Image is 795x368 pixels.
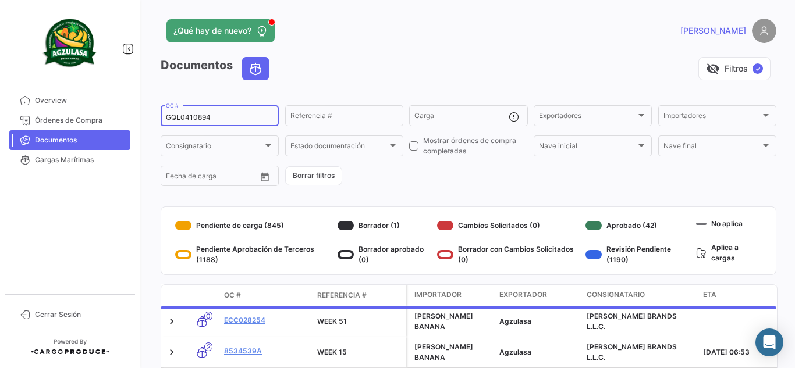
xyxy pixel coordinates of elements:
div: Borrador con Cambios Solicitados (0) [437,244,581,265]
button: Ocean [243,58,268,80]
input: Hasta [195,174,238,182]
span: visibility_off [706,62,720,76]
div: Agzulasa [499,347,577,358]
h3: Documentos [161,57,272,80]
a: 8534539A [224,346,308,356]
span: ¿Qué hay de nuevo? [173,25,251,37]
div: Agzulasa [499,316,577,327]
datatable-header-cell: ETA [698,285,786,306]
span: Overview [35,95,126,106]
img: placeholder-user.png [752,19,776,43]
div: Pendiente de carga (845) [175,216,333,235]
div: Borrador (1) [338,216,432,235]
span: CHIQUITA BRANDS L.L.C. [587,342,677,362]
div: [PERSON_NAME] BANANA [414,311,490,332]
div: Pendiente Aprobación de Terceros (1188) [175,244,333,265]
a: Expand/Collapse Row [166,346,178,358]
span: OC # [224,290,241,301]
span: Importador [414,290,462,300]
span: Documentos [35,135,126,145]
div: WEEK 15 [317,347,401,358]
a: Expand/Collapse Row [166,316,178,327]
img: agzulasa-logo.png [41,14,99,72]
span: Consignatario [587,290,645,300]
button: Open calendar [256,168,274,185]
datatable-header-cell: Referencia # [313,285,406,305]
button: ¿Qué hay de nuevo? [166,19,275,42]
button: Borrar filtros [285,166,342,185]
a: Cargas Marítimas [9,150,130,170]
span: Referencia # [317,290,367,301]
a: ECC028254 [224,315,308,326]
span: Nave final [663,144,761,152]
span: [PERSON_NAME] [680,25,746,37]
div: Aplica a cargas [696,240,762,265]
datatable-header-cell: Modo de Transporte [184,291,219,300]
div: Aprobado (42) [585,216,691,235]
span: Consignatario [166,144,263,152]
span: Cerrar Sesión [35,309,126,320]
a: Overview [9,91,130,110]
span: 2 [204,342,212,351]
span: Órdenes de Compra [35,115,126,126]
div: [PERSON_NAME] BANANA [414,342,490,363]
span: 0 [204,312,212,320]
input: Desde [166,174,187,182]
div: Abrir Intercom Messenger [755,328,783,356]
div: Cambios Solicitados (0) [437,216,581,235]
datatable-header-cell: Consignatario [582,285,698,306]
datatable-header-cell: Exportador [495,285,582,306]
span: Exportadores [539,113,636,122]
div: WEEK 51 [317,316,401,327]
span: Exportador [499,290,547,300]
span: Estado documentación [290,144,388,152]
span: Mostrar órdenes de compra completadas [423,135,527,156]
datatable-header-cell: Importador [407,285,495,306]
div: [DATE] 06:53 [703,347,781,358]
div: No aplica [696,216,762,231]
button: visibility_offFiltros✓ [698,57,771,80]
div: Revisión Pendiente (1190) [585,244,691,265]
span: ETA [703,290,716,300]
span: Nave inicial [539,144,636,152]
span: Importadores [663,113,761,122]
datatable-header-cell: OC # [219,285,313,305]
span: ✓ [753,63,763,74]
span: Cargas Marítimas [35,155,126,165]
a: Órdenes de Compra [9,110,130,130]
a: Documentos [9,130,130,150]
span: CHIQUITA BRANDS L.L.C. [587,312,677,331]
div: Borrador aprobado (0) [338,244,432,265]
